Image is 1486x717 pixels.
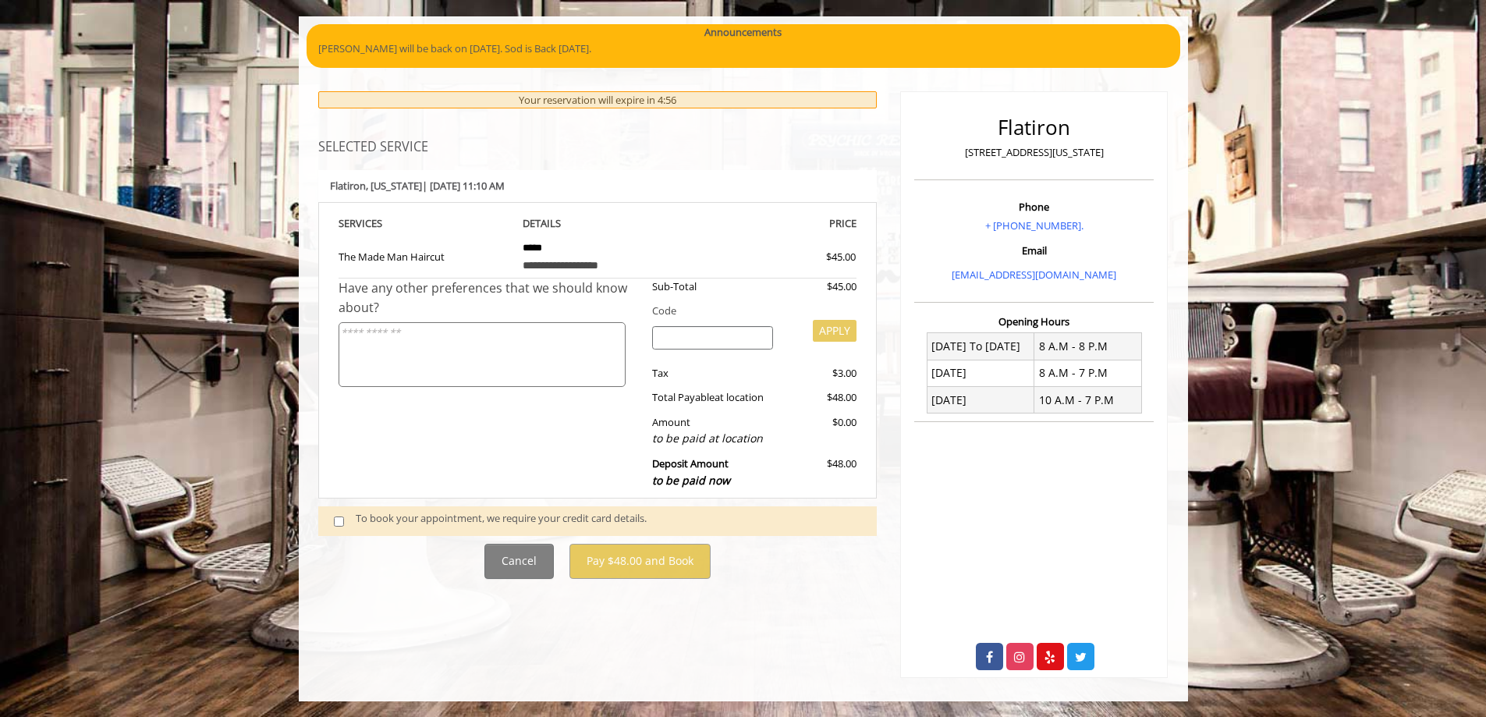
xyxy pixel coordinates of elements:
p: [PERSON_NAME] will be back on [DATE]. Sod is Back [DATE]. [318,41,1169,57]
div: To book your appointment, we require your credit card details. [356,510,861,531]
div: $48.00 [785,389,856,406]
th: PRICE [684,215,857,232]
span: , [US_STATE] [366,179,422,193]
span: to be paid now [652,473,730,488]
div: $45.00 [785,279,856,295]
button: Cancel [484,544,554,579]
td: [DATE] To [DATE] [927,333,1034,360]
td: The Made Man Haircut [339,232,512,279]
th: DETAILS [511,215,684,232]
td: 10 A.M - 7 P.M [1034,387,1142,414]
p: [STREET_ADDRESS][US_STATE] [918,144,1150,161]
a: + [PHONE_NUMBER]. [985,218,1083,232]
span: S [377,216,382,230]
h2: Flatiron [918,116,1150,139]
h3: Opening Hours [914,316,1154,327]
th: SERVICE [339,215,512,232]
div: $45.00 [770,249,856,265]
b: Flatiron | [DATE] 11:10 AM [330,179,505,193]
span: at location [715,390,764,404]
div: Amount [640,414,785,448]
td: [DATE] [927,360,1034,386]
button: APPLY [813,320,856,342]
div: Tax [640,365,785,382]
td: [DATE] [927,387,1034,414]
td: 8 A.M - 8 P.M [1034,333,1142,360]
td: 8 A.M - 7 P.M [1034,360,1142,386]
div: to be paid at location [652,430,773,447]
h3: Phone [918,201,1150,212]
a: [EMAIL_ADDRESS][DOMAIN_NAME] [952,268,1116,282]
button: Pay $48.00 and Book [569,544,711,579]
div: $48.00 [785,456,856,489]
div: Code [640,303,856,319]
div: Have any other preferences that we should know about? [339,279,641,318]
b: Deposit Amount [652,456,730,488]
div: $0.00 [785,414,856,448]
div: $3.00 [785,365,856,382]
div: Your reservation will expire in 4:56 [318,91,878,109]
h3: SELECTED SERVICE [318,140,878,154]
div: Sub-Total [640,279,785,295]
b: Announcements [704,24,782,41]
div: Total Payable [640,389,785,406]
h3: Email [918,245,1150,256]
